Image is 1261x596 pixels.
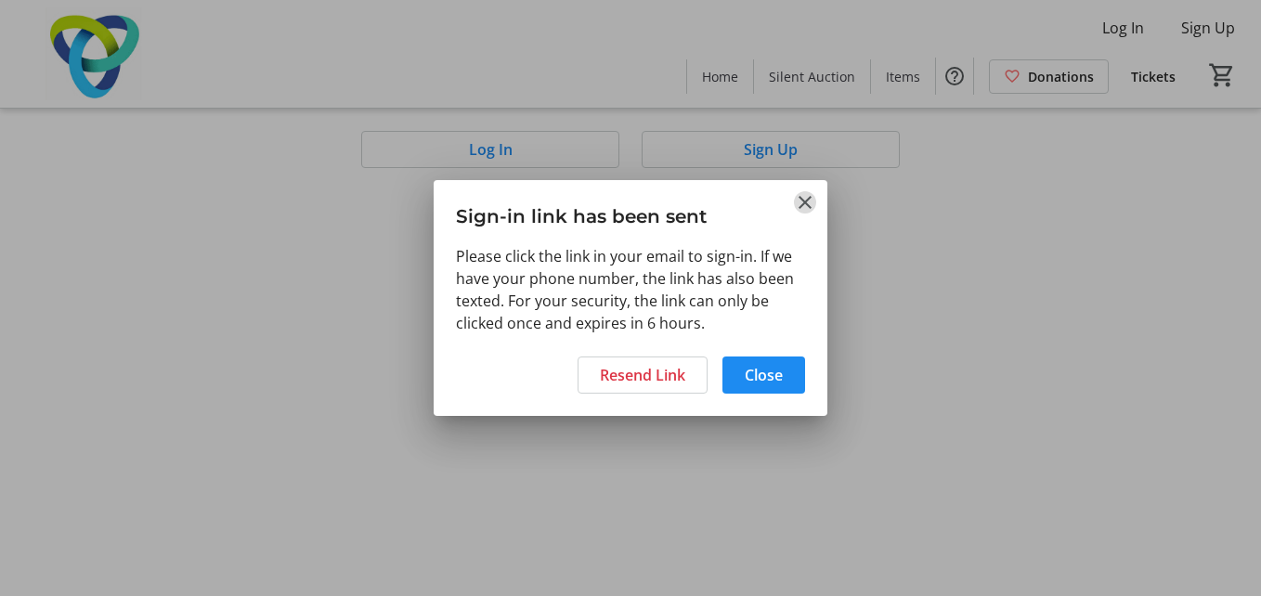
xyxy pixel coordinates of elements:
button: Close [794,191,816,214]
button: Close [722,356,805,394]
span: Close [745,364,783,386]
button: Resend Link [578,356,708,394]
h3: Sign-in link has been sent [434,180,827,244]
span: Resend Link [600,364,685,386]
div: Please click the link in your email to sign-in. If we have your phone number, the link has also b... [434,245,827,345]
